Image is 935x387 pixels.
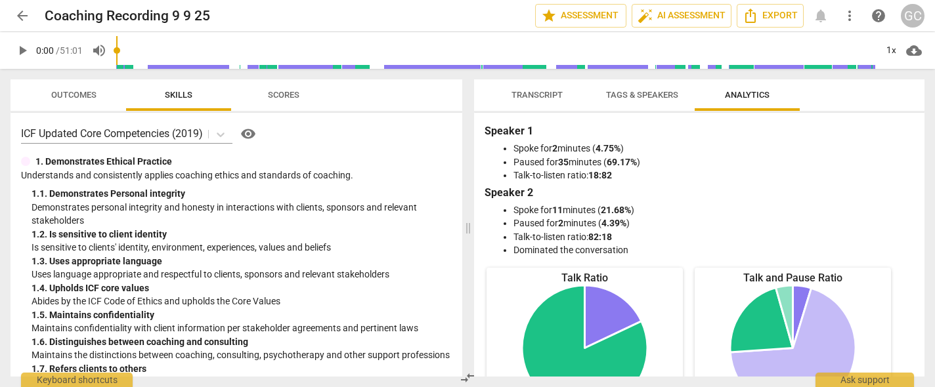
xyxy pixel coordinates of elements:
p: Is sensitive to clients' identity, environment, experiences, values and beliefs [32,241,452,255]
div: 1. 1. Demonstrates Personal integrity [32,187,452,201]
button: Assessment [535,4,626,28]
p: Uses language appropriate and respectful to clients, sponsors and relevant stakeholders [32,268,452,281]
a: Help [232,123,259,144]
button: Help [238,123,259,144]
span: cloud_download [906,43,922,58]
li: Dominated the conversation [513,243,911,257]
div: 1. 4. Upholds ICF core values [32,281,452,295]
span: Transcript [511,90,563,100]
p: Abides by the ICF Code of Ethics and upholds the Core Values [32,295,452,308]
div: 1. 3. Uses appropriate language [32,255,452,268]
p: Demonstrates personal integrity and honesty in interactions with clients, sponsors and relevant s... [32,201,452,228]
button: Volume [87,39,111,62]
b: 18:82 [588,170,612,180]
a: Help [867,4,890,28]
span: arrow_back [14,8,30,24]
span: volume_up [91,43,107,58]
b: Speaker 1 [485,125,533,137]
span: play_arrow [14,43,30,58]
span: Assessment [541,8,620,24]
b: 2 [558,218,563,228]
li: Paused for minutes ( ) [513,155,911,169]
p: Maintains confidentiality with client information per stakeholder agreements and pertinent laws [32,321,452,335]
button: AI Assessment [632,4,731,28]
b: 4.39% [601,218,626,228]
span: help [871,8,886,24]
span: Skills [165,90,192,100]
b: 4.75% [596,143,620,153]
span: Scores [268,90,299,100]
span: Export [743,8,798,24]
li: Paused for minutes ( ) [513,216,911,230]
div: 1. 7. Refers clients to others [32,362,452,376]
b: 35 [558,157,569,167]
b: 69.17% [607,157,637,167]
div: Keyboard shortcuts [21,373,133,387]
div: 1. 5. Maintains confidentiality [32,308,452,322]
li: Talk-to-listen ratio: [513,169,911,182]
span: Analytics [725,90,770,100]
div: Talk and Pause Ratio [695,270,891,285]
div: Ask support [815,373,914,387]
span: 0:00 [36,45,54,56]
div: 1x [879,40,903,61]
b: 21.68% [601,205,631,215]
b: Speaker 2 [485,186,533,199]
p: Understands and consistently applies coaching ethics and standards of coaching. [21,169,452,182]
button: Play [11,39,34,62]
p: ICF Updated Core Competencies (2019) [21,126,203,141]
span: auto_fix_high [638,8,653,24]
span: visibility [240,126,256,142]
span: Outcomes [51,90,97,100]
span: AI Assessment [638,8,726,24]
span: more_vert [842,8,858,24]
h2: Coaching Recording 9 9 25 [45,8,210,24]
div: 1. 6. Distinguishes between coaching and consulting [32,335,452,349]
span: Tags & Speakers [606,90,678,100]
button: GC [901,4,924,28]
p: Maintains the distinctions between coaching, consulting, psychotherapy and other support professions [32,348,452,362]
div: 1. 2. Is sensitive to client identity [32,228,452,241]
li: Spoke for minutes ( ) [513,142,911,155]
b: 82:18 [588,232,612,242]
li: Spoke for minutes ( ) [513,203,911,217]
button: Export [737,4,804,28]
p: 1. Demonstrates Ethical Practice [35,155,172,169]
div: Talk Ratio [487,270,683,285]
span: star [541,8,557,24]
li: Talk-to-listen ratio: [513,230,911,244]
b: 2 [552,143,557,153]
b: 11 [552,205,563,215]
span: / 51:01 [56,45,83,56]
span: compare_arrows [460,370,475,386]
